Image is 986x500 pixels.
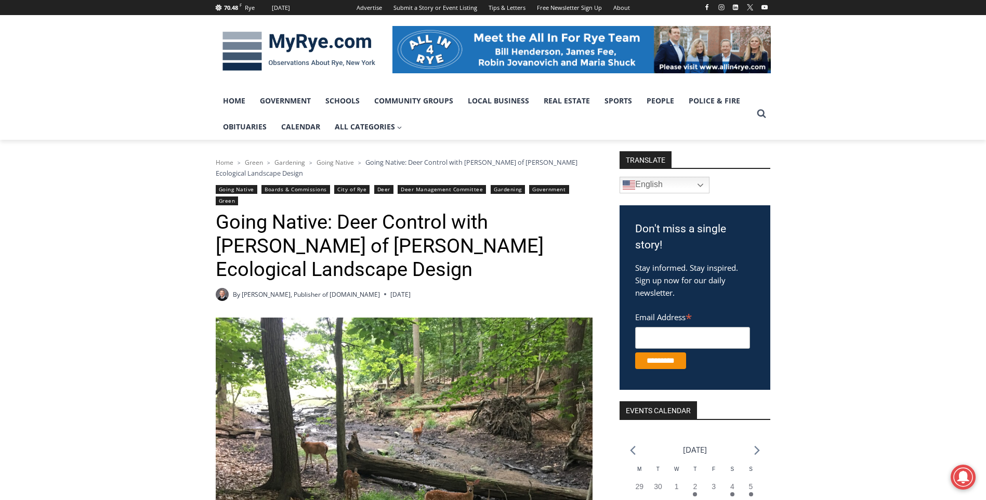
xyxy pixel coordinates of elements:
time: [DATE] [390,290,411,299]
div: Wednesday [667,465,686,481]
div: [DATE] [272,3,290,12]
time: 30 [654,482,662,491]
a: Gardening [274,158,305,167]
a: Local Business [461,88,536,114]
a: English [620,177,709,193]
span: > [267,159,270,166]
em: Has events [749,492,753,496]
a: Government [253,88,318,114]
a: Next month [754,445,760,455]
li: [DATE] [683,443,707,457]
time: 5 [749,482,753,491]
span: > [238,159,241,166]
a: Police & Fire [681,88,747,114]
img: MyRye.com [216,24,382,78]
nav: Breadcrumbs [216,157,593,178]
a: Author image [216,288,229,301]
time: 1 [675,482,679,491]
a: Sports [597,88,639,114]
h2: Events Calendar [620,401,697,419]
p: Stay informed. Stay inspired. Sign up now for our daily newsletter. [635,261,755,299]
span: M [637,466,641,472]
strong: TRANSLATE [620,151,672,168]
a: Linkedin [729,1,742,14]
time: 3 [712,482,716,491]
a: Calendar [274,114,327,140]
button: 3 [704,481,723,500]
button: 5 Has events [742,481,760,500]
a: Deer [374,185,393,194]
a: X [744,1,756,14]
a: Instagram [715,1,728,14]
a: Green [216,196,239,205]
a: Facebook [701,1,713,14]
time: 2 [693,482,697,491]
div: Monday [630,465,649,481]
span: T [693,466,696,472]
span: > [309,159,312,166]
label: Email Address [635,307,750,325]
a: Deer Management Committee [398,185,486,194]
a: Home [216,88,253,114]
span: Going Native: Deer Control with [PERSON_NAME] of [PERSON_NAME] Ecological Landscape Design [216,157,577,177]
nav: Primary Navigation [216,88,752,140]
em: Has events [730,492,734,496]
div: Tuesday [649,465,667,481]
div: Sunday [742,465,760,481]
a: Government [529,185,569,194]
a: YouTube [758,1,771,14]
span: W [674,466,679,472]
a: Green [245,158,263,167]
div: Saturday [723,465,742,481]
a: Community Groups [367,88,461,114]
time: 4 [730,482,734,491]
a: Boards & Commissions [261,185,330,194]
a: Obituaries [216,114,274,140]
a: City of Rye [334,185,370,194]
span: 70.48 [224,4,238,11]
span: F [712,466,715,472]
span: By [233,290,240,299]
button: 4 Has events [723,481,742,500]
a: Previous month [630,445,636,455]
a: Schools [318,88,367,114]
a: [PERSON_NAME], Publisher of [DOMAIN_NAME] [242,290,380,299]
a: Real Estate [536,88,597,114]
span: > [358,159,361,166]
span: All Categories [335,121,402,133]
button: 1 [667,481,686,500]
span: S [730,466,734,472]
span: T [656,466,660,472]
div: Thursday [686,465,705,481]
a: All Categories [327,114,410,140]
div: Rye [245,3,255,12]
button: 29 [630,481,649,500]
a: Gardening [491,185,525,194]
span: S [749,466,753,472]
a: Going Native [216,185,257,194]
div: Friday [704,465,723,481]
button: 2 Has events [686,481,705,500]
button: View Search Form [752,104,771,123]
img: All in for Rye [392,26,771,73]
time: 29 [635,482,643,491]
a: People [639,88,681,114]
h3: Don't miss a single story! [635,221,755,254]
img: en [623,179,635,191]
span: F [240,2,242,8]
button: 30 [649,481,667,500]
a: Home [216,158,233,167]
a: Going Native [317,158,354,167]
h1: Going Native: Deer Control with [PERSON_NAME] of [PERSON_NAME] Ecological Landscape Design [216,210,593,282]
em: Has events [693,492,697,496]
